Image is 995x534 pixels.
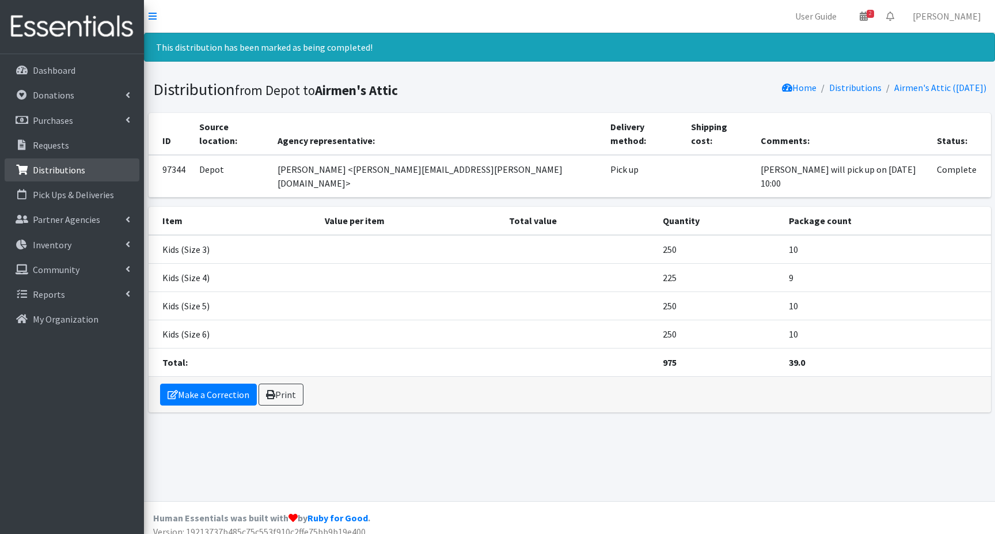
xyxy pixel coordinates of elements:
p: Dashboard [33,65,75,76]
strong: Human Essentials was built with by . [153,512,370,524]
a: Make a Correction [160,384,257,406]
td: 97344 [149,155,192,198]
p: My Organization [33,313,98,325]
p: Requests [33,139,69,151]
td: [PERSON_NAME] <[PERSON_NAME][EMAIL_ADDRESS][PERSON_NAME][DOMAIN_NAME]> [271,155,603,198]
td: Depot [192,155,271,198]
a: My Organization [5,308,139,331]
strong: 975 [663,357,677,368]
th: Comments: [754,113,930,155]
p: Donations [33,89,74,101]
td: 250 [656,320,783,348]
td: 10 [782,320,990,348]
small: from Depot to [235,82,398,99]
a: Distributions [829,82,882,93]
p: Community [33,264,79,275]
p: Pick Ups & Deliveries [33,189,114,200]
td: 250 [656,291,783,320]
td: 10 [782,291,990,320]
img: HumanEssentials [5,7,139,46]
a: Partner Agencies [5,208,139,231]
td: Kids (Size 5) [149,291,318,320]
a: 2 [850,5,877,28]
td: 10 [782,235,990,264]
p: Partner Agencies [33,214,100,225]
td: Complete [930,155,990,198]
a: Donations [5,84,139,107]
p: Distributions [33,164,85,176]
a: Print [259,384,303,406]
th: Package count [782,207,990,235]
a: Pick Ups & Deliveries [5,183,139,206]
th: ID [149,113,192,155]
p: Reports [33,289,65,300]
th: Status: [930,113,990,155]
td: 250 [656,235,783,264]
th: Agency representative: [271,113,603,155]
td: Kids (Size 3) [149,235,318,264]
th: Item [149,207,318,235]
a: Reports [5,283,139,306]
a: Requests [5,134,139,157]
h1: Distribution [153,79,565,100]
a: Dashboard [5,59,139,82]
a: Airmen's Attic ([DATE]) [894,82,986,93]
td: 9 [782,263,990,291]
th: Quantity [656,207,783,235]
td: Pick up [603,155,684,198]
a: Inventory [5,233,139,256]
a: Community [5,258,139,281]
td: 225 [656,263,783,291]
th: Shipping cost: [684,113,754,155]
th: Value per item [318,207,502,235]
strong: 39.0 [789,357,805,368]
a: [PERSON_NAME] [903,5,990,28]
b: Airmen's Attic [315,82,398,99]
th: Delivery method: [603,113,684,155]
a: Ruby for Good [307,512,368,524]
a: Purchases [5,109,139,132]
div: This distribution has been marked as being completed! [144,33,995,62]
th: Source location: [192,113,271,155]
a: User Guide [786,5,846,28]
td: Kids (Size 6) [149,320,318,348]
th: Total value [502,207,656,235]
td: Kids (Size 4) [149,263,318,291]
a: Home [782,82,816,93]
span: 2 [867,10,874,18]
td: [PERSON_NAME] will pick up on [DATE] 10:00 [754,155,930,198]
p: Purchases [33,115,73,126]
strong: Total: [162,357,188,368]
p: Inventory [33,239,71,251]
a: Distributions [5,158,139,181]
